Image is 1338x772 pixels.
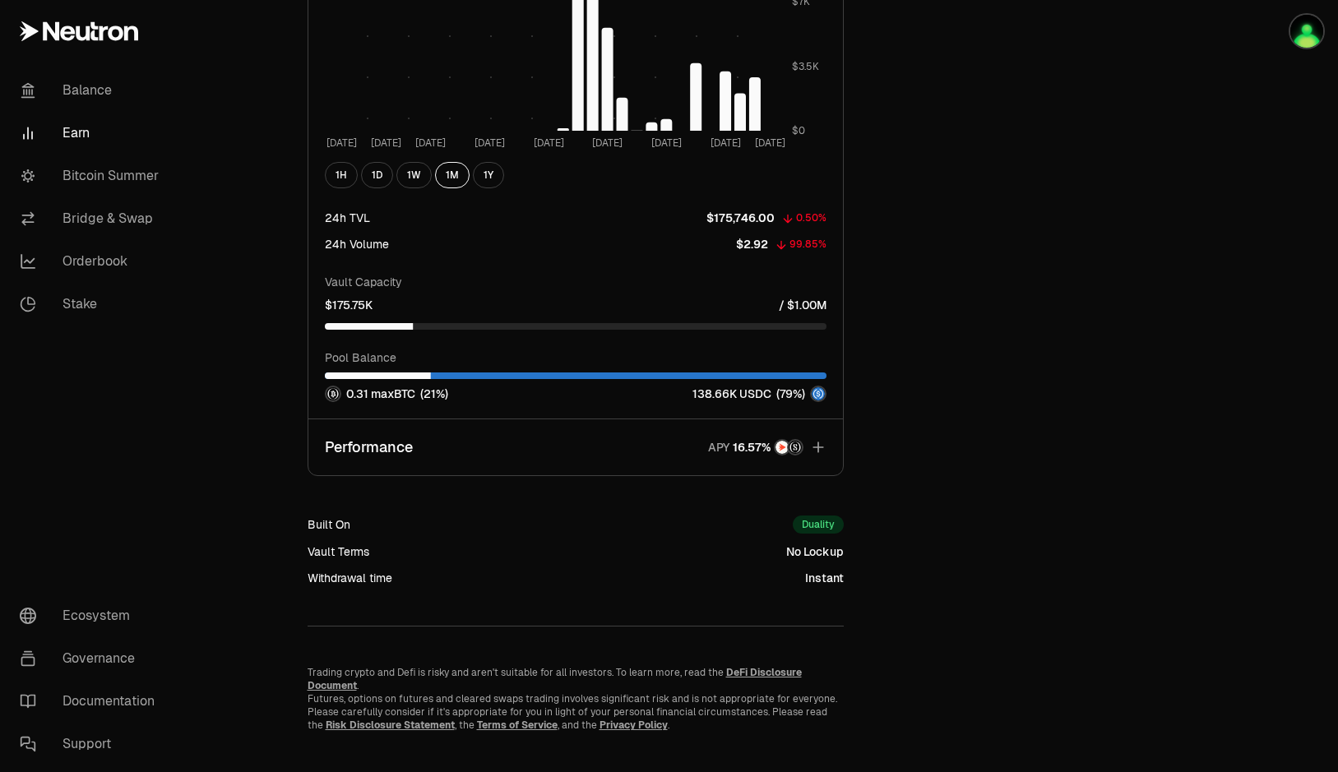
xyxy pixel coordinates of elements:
[7,283,178,326] a: Stake
[754,136,785,150] tspan: [DATE]
[7,240,178,283] a: Orderbook
[308,543,369,560] div: Vault Terms
[651,136,682,150] tspan: [DATE]
[371,136,401,150] tspan: [DATE]
[361,162,393,188] button: 1D
[789,441,802,454] img: Structured Points
[308,516,350,533] div: Built On
[326,136,357,150] tspan: [DATE]
[779,297,826,313] p: / $1.00M
[473,162,504,188] button: 1Y
[792,60,819,73] tspan: $3.5K
[325,210,370,226] div: 24h TVL
[706,210,775,226] p: $175,746.00
[7,723,178,765] a: Support
[325,297,373,313] p: $175.75K
[326,719,455,732] a: Risk Disclosure Statement
[7,112,178,155] a: Earn
[325,386,448,402] div: 0.31 maxBTC
[7,594,178,637] a: Ecosystem
[793,515,844,534] div: Duality
[796,209,826,228] div: 0.50%
[710,136,740,150] tspan: [DATE]
[435,162,470,188] button: 1M
[325,236,389,252] div: 24h Volume
[7,155,178,197] a: Bitcoin Summer
[792,124,805,137] tspan: $0
[776,386,805,402] span: ( 79% )
[7,637,178,680] a: Governance
[308,692,844,732] p: Futures, options on futures and cleared swaps trading involves significant risk and is not approp...
[775,441,789,454] img: NTRN
[692,386,826,402] div: 138.66K USDC
[325,162,358,188] button: 1H
[325,349,826,366] p: Pool Balance
[308,419,843,475] button: PerformanceAPYNTRNStructured Points
[420,386,448,402] span: ( 21% )
[325,436,413,459] p: Performance
[7,680,178,723] a: Documentation
[7,197,178,240] a: Bridge & Swap
[600,719,668,732] a: Privacy Policy
[1290,15,1323,48] img: Oldbloom
[733,439,803,456] button: NTRNStructured Points
[308,666,844,692] p: Trading crypto and Defi is risky and aren't suitable for all investors. To learn more, read the .
[736,236,768,252] p: $2.92
[308,666,802,692] a: DeFi Disclosure Document
[7,69,178,112] a: Balance
[308,570,392,586] div: Withdrawal time
[786,543,844,560] div: No Lockup
[474,136,504,150] tspan: [DATE]
[805,570,844,586] div: Instant
[415,136,446,150] tspan: [DATE]
[326,387,340,400] img: maxBTC Logo
[533,136,563,150] tspan: [DATE]
[592,136,623,150] tspan: [DATE]
[812,387,825,400] img: USDC Logo
[325,274,826,290] p: Vault Capacity
[789,235,826,254] div: 99.85%
[396,162,432,188] button: 1W
[477,719,558,732] a: Terms of Service
[708,439,729,456] p: APY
